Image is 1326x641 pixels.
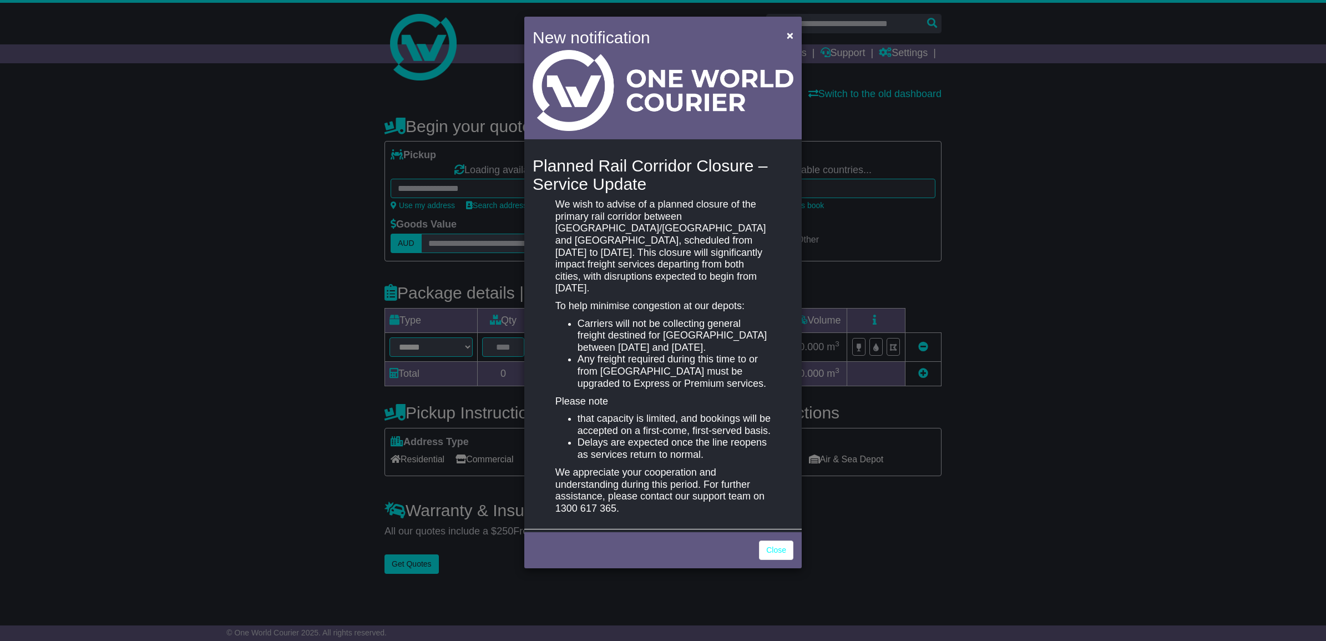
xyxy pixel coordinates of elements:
[555,467,771,514] p: We appreciate your cooperation and understanding during this period. For further assistance, plea...
[533,25,771,50] h4: New notification
[555,199,771,295] p: We wish to advise of a planned closure of the primary rail corridor between [GEOGRAPHIC_DATA]/[GE...
[578,318,771,354] li: Carriers will not be collecting general freight destined for [GEOGRAPHIC_DATA] between [DATE] and...
[533,50,793,131] img: Light
[578,413,771,437] li: that capacity is limited, and bookings will be accepted on a first-come, first-served basis.
[533,157,793,193] h4: Planned Rail Corridor Closure – Service Update
[787,29,793,42] span: ×
[578,437,771,461] li: Delays are expected once the line reopens as services return to normal.
[578,354,771,390] li: Any freight required during this time to or from [GEOGRAPHIC_DATA] must be upgraded to Express or...
[555,300,771,312] p: To help minimise congestion at our depots:
[555,396,771,408] p: Please note
[781,24,799,47] button: Close
[759,541,793,560] a: Close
